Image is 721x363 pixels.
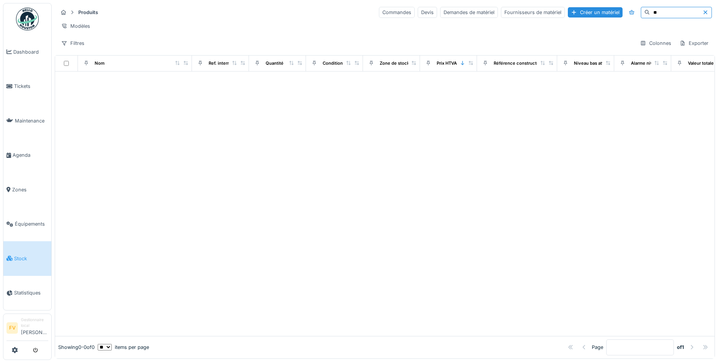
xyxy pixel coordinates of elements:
[688,60,714,67] div: Valeur totale
[494,60,544,67] div: Référence constructeur
[6,322,18,334] li: FV
[14,83,48,90] span: Tickets
[418,7,437,18] div: Devis
[209,60,233,67] div: Ref. interne
[3,172,51,207] a: Zones
[568,7,623,18] div: Créer un matériel
[677,344,684,351] strong: of 1
[3,207,51,242] a: Équipements
[58,21,93,32] div: Modèles
[98,344,149,351] div: items per page
[14,289,48,296] span: Statistiques
[631,60,669,67] div: Alarme niveau bas
[3,138,51,173] a: Agenda
[75,9,101,16] strong: Produits
[437,60,457,67] div: Prix HTVA
[676,38,712,49] div: Exporter
[13,48,48,56] span: Dashboard
[12,186,48,193] span: Zones
[380,60,417,67] div: Zone de stockage
[592,344,603,351] div: Page
[323,60,359,67] div: Conditionnement
[266,60,284,67] div: Quantité
[14,255,48,262] span: Stock
[501,7,565,18] div: Fournisseurs de matériel
[574,60,615,67] div: Niveau bas atteint ?
[58,38,88,49] div: Filtres
[21,317,48,329] div: Gestionnaire local
[15,117,48,124] span: Maintenance
[3,276,51,310] a: Statistiques
[637,38,675,49] div: Colonnes
[16,8,39,30] img: Badge_color-CXgf-gQk.svg
[3,241,51,276] a: Stock
[440,7,498,18] div: Demandes de matériel
[15,220,48,228] span: Équipements
[3,35,51,69] a: Dashboard
[13,151,48,159] span: Agenda
[3,69,51,104] a: Tickets
[6,317,48,341] a: FV Gestionnaire local[PERSON_NAME]
[21,317,48,339] li: [PERSON_NAME]
[58,344,95,351] div: Showing 0 - 0 of 0
[379,7,415,18] div: Commandes
[95,60,105,67] div: Nom
[3,103,51,138] a: Maintenance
